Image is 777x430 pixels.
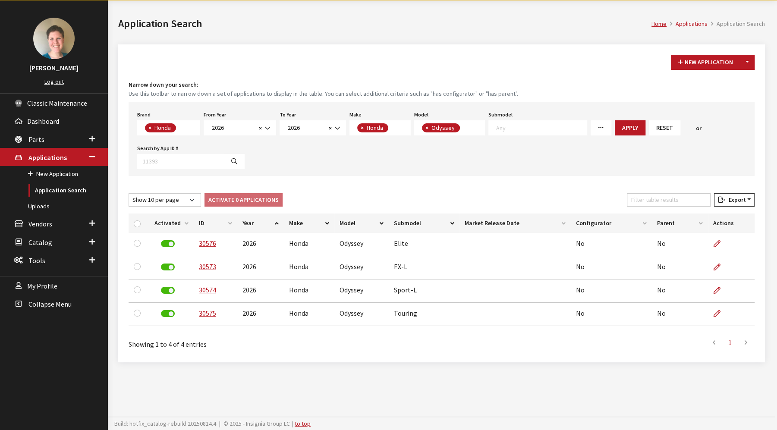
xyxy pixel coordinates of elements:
input: 11393 [137,154,224,169]
th: Year: activate to sort column ascending [237,213,283,233]
td: 2026 [237,279,283,303]
label: From Year [204,111,226,119]
span: Collapse Menu [28,300,72,308]
li: Honda [357,123,388,132]
span: 2026 [285,123,326,132]
span: Vendors [28,220,52,229]
td: Honda [284,303,334,326]
span: Export [725,196,746,204]
textarea: Search [496,124,587,132]
th: ID: activate to sort column ascending [194,213,237,233]
td: Honda [284,279,334,303]
td: Honda [284,256,334,279]
li: Honda [145,123,176,132]
td: Odyssey [334,233,389,256]
small: Use this toolbar to narrow down a set of applications to display in the table. You can select add... [129,89,755,98]
label: Deactivate Application [161,310,175,317]
td: Honda [284,233,334,256]
th: Make: activate to sort column ascending [284,213,334,233]
button: Remove item [422,123,431,132]
th: Actions [708,213,755,233]
span: | [219,420,220,427]
h1: Application Search [118,16,651,31]
span: Honda [154,124,173,132]
input: Filter table results [627,193,711,207]
span: × [425,124,428,132]
th: Model: activate to sort column ascending [334,213,389,233]
td: No [571,279,652,303]
textarea: Search [178,125,183,132]
span: Tools [28,256,45,265]
a: Log out [44,78,64,85]
span: 2026 [280,120,346,135]
th: Market Release Date: activate to sort column ascending [459,213,571,233]
span: Parts [28,135,44,144]
td: Sport-L [389,279,459,303]
a: to top [295,420,311,427]
button: Apply [615,120,645,135]
a: Edit Application [713,303,728,324]
span: × [361,124,364,132]
label: Make [349,111,362,119]
li: Application Search [708,19,765,28]
td: No [571,233,652,256]
textarea: Search [462,125,467,132]
span: × [259,124,262,132]
span: My Profile [27,282,57,290]
td: Odyssey [334,256,389,279]
img: Janelle Crocker-Krause [33,18,75,59]
div: Showing 1 to 4 of 4 entries [129,333,384,349]
button: Remove all items [326,123,332,133]
label: Search by App ID # [137,144,178,152]
button: New Application [671,55,740,70]
label: Deactivate Application [161,287,175,294]
a: Edit Application [713,256,728,278]
td: Odyssey [334,303,389,326]
span: Build: hotfix_catalog-rebuild.20250814.4 [114,420,216,427]
a: 30576 [199,239,216,248]
span: | [292,420,293,427]
span: 2026 [209,123,256,132]
button: Reset [649,120,680,135]
span: 2026 [204,120,276,135]
a: 30573 [199,262,216,271]
label: Brand [137,111,151,119]
td: No [652,256,708,279]
td: No [652,303,708,326]
span: Odyssey [431,124,457,132]
label: Deactivate Application [161,264,175,270]
span: Honda [366,124,385,132]
h4: Narrow down your search: [129,80,755,89]
td: Odyssey [334,279,389,303]
button: Export [714,193,755,207]
th: Parent: activate to sort column ascending [652,213,708,233]
span: × [148,124,151,132]
a: Edit Application [713,279,728,301]
li: Odyssey [422,123,460,132]
button: Remove all items [256,123,262,133]
span: © 2025 - Insignia Group LC [223,420,290,427]
span: or [696,124,702,133]
td: 2026 [237,233,283,256]
span: Applications [28,153,67,162]
td: EX-L [389,256,459,279]
li: Applications [667,19,708,28]
th: Activated: activate to sort column ascending [149,213,194,233]
th: Submodel: activate to sort column ascending [389,213,459,233]
a: 30575 [199,309,216,317]
a: Edit Application [713,233,728,254]
a: Home [651,20,667,28]
button: Remove item [357,123,366,132]
textarea: Search [390,125,395,132]
button: Remove item [145,123,154,132]
h3: [PERSON_NAME] [9,63,99,73]
label: Deactivate Application [161,240,175,247]
td: Elite [389,233,459,256]
label: Submodel [488,111,513,119]
td: No [571,303,652,326]
span: Catalog [28,238,52,247]
label: Model [414,111,428,119]
a: 30574 [199,286,216,294]
label: To Year [280,111,296,119]
td: No [571,256,652,279]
